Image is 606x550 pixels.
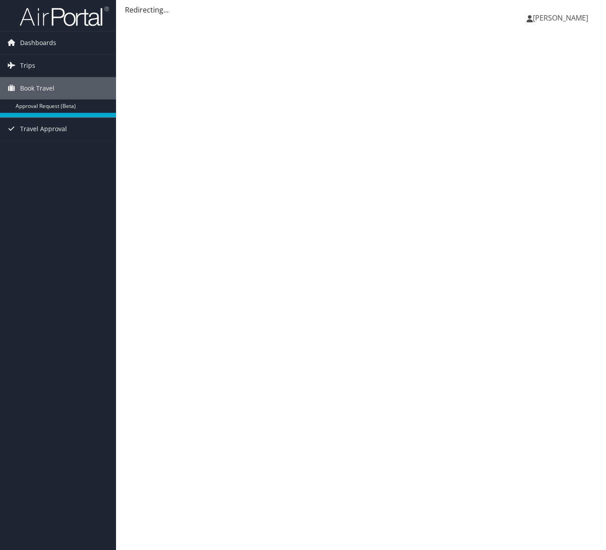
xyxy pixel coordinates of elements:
span: Book Travel [20,77,54,99]
div: Redirecting... [125,4,597,15]
span: Trips [20,54,35,77]
a: [PERSON_NAME] [527,4,597,31]
img: airportal-logo.png [20,6,109,27]
span: Dashboards [20,32,56,54]
span: [PERSON_NAME] [533,13,588,23]
span: Travel Approval [20,118,67,140]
